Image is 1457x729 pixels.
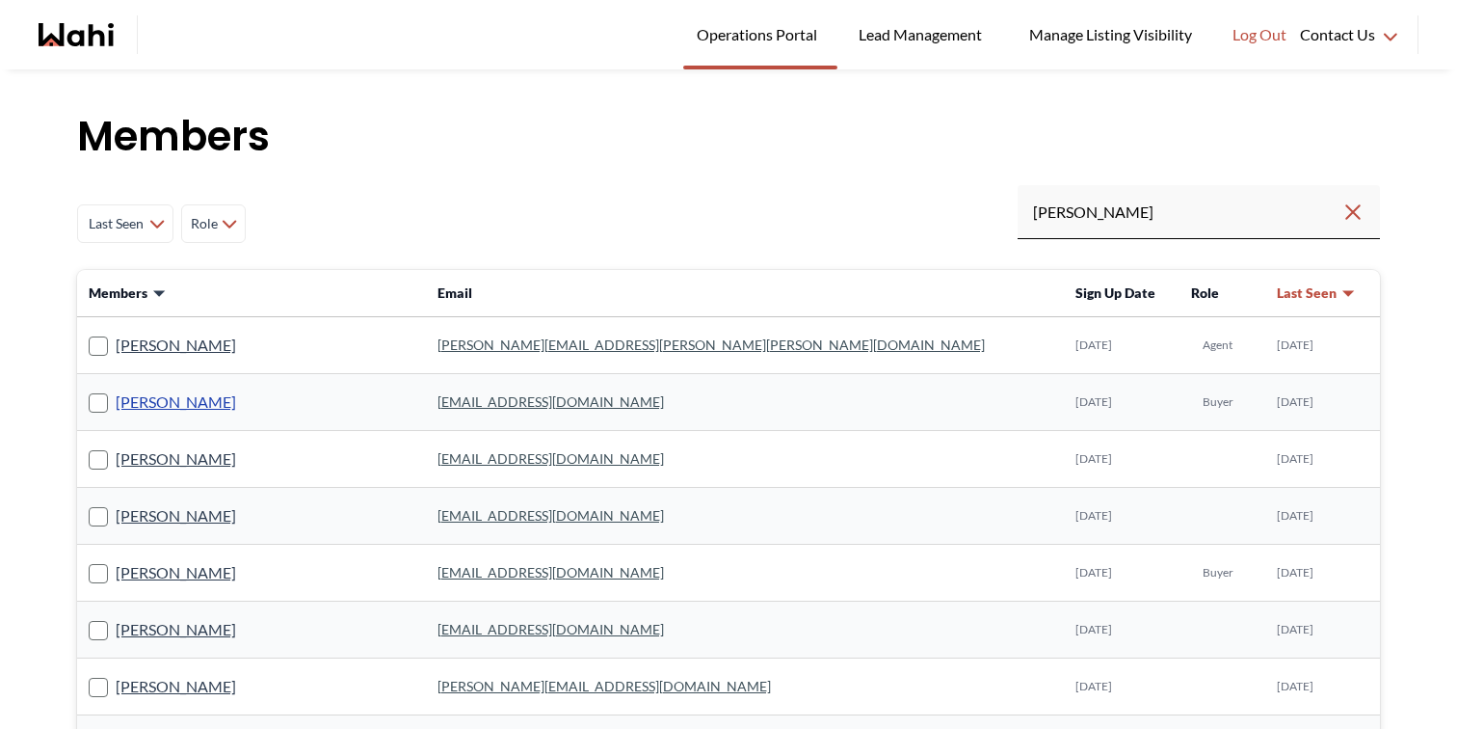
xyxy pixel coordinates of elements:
button: Members [89,283,167,303]
a: Wahi homepage [39,23,114,46]
td: [DATE] [1265,602,1380,659]
span: Role [190,206,218,241]
td: [DATE] [1064,374,1179,431]
span: Members [89,283,147,303]
span: Manage Listing Visibility [1023,22,1198,47]
a: [PERSON_NAME] [116,560,236,585]
span: Last Seen [86,206,146,241]
a: [PERSON_NAME][EMAIL_ADDRESS][DOMAIN_NAME] [437,678,771,694]
td: [DATE] [1265,659,1380,715]
td: [DATE] [1064,488,1179,545]
a: [PERSON_NAME] [116,446,236,472]
a: [PERSON_NAME] [116,674,236,699]
a: [EMAIL_ADDRESS][DOMAIN_NAME] [437,621,664,637]
span: Agent [1203,337,1232,353]
h1: Members [77,108,1380,166]
a: [EMAIL_ADDRESS][DOMAIN_NAME] [437,507,664,524]
span: Buyer [1203,565,1233,580]
span: Lead Management [859,22,989,47]
a: [PERSON_NAME][EMAIL_ADDRESS][PERSON_NAME][PERSON_NAME][DOMAIN_NAME] [437,337,985,353]
button: Clear search [1341,195,1364,229]
td: [DATE] [1265,431,1380,488]
span: Role [1191,284,1219,301]
span: Log Out [1232,22,1286,47]
span: Email [437,284,472,301]
td: [DATE] [1064,545,1179,602]
a: [PERSON_NAME] [116,333,236,358]
a: [EMAIL_ADDRESS][DOMAIN_NAME] [437,564,664,580]
td: [DATE] [1064,431,1179,488]
span: Operations Portal [697,22,824,47]
span: Last Seen [1277,283,1337,303]
td: [DATE] [1064,317,1179,374]
td: [DATE] [1064,602,1179,659]
td: [DATE] [1265,374,1380,431]
a: [PERSON_NAME] [116,390,236,415]
span: Sign Up Date [1075,284,1155,301]
span: Buyer [1203,394,1233,410]
button: Last Seen [1277,283,1356,303]
td: [DATE] [1265,488,1380,545]
input: Search input [1033,195,1341,229]
a: [EMAIL_ADDRESS][DOMAIN_NAME] [437,393,664,410]
td: [DATE] [1064,659,1179,715]
a: [PERSON_NAME] [116,617,236,642]
td: [DATE] [1265,317,1380,374]
a: [EMAIL_ADDRESS][DOMAIN_NAME] [437,450,664,467]
td: [DATE] [1265,545,1380,602]
a: [PERSON_NAME] [116,503,236,528]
